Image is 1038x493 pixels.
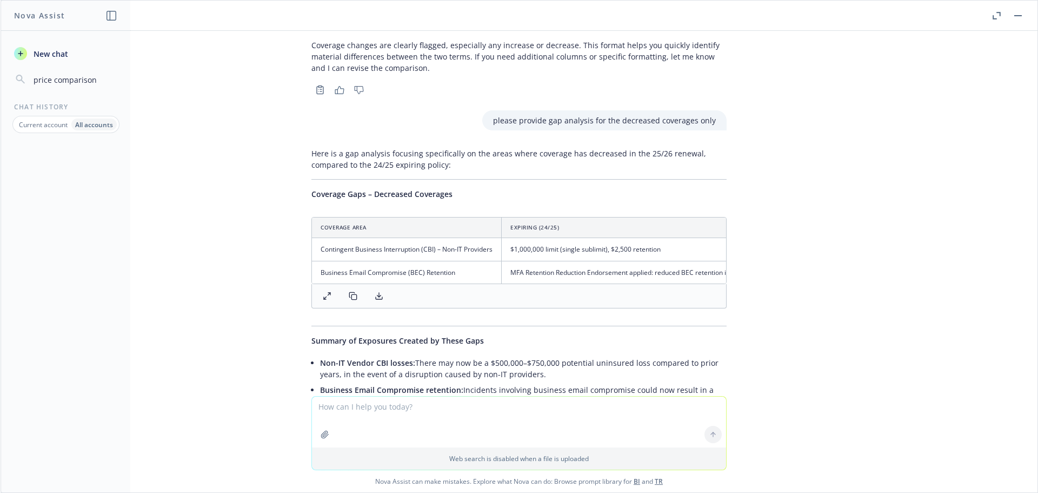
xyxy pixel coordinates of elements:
td: $1,000,000 limit (single sublimit), $2,500 retention [502,238,792,261]
span: Non-IT Vendor CBI losses: [320,358,415,368]
button: Thumbs down [350,82,368,97]
p: Current account [19,120,68,129]
li: There may now be a $500,000–$750,000 potential uninsured loss compared to prior years, in the eve... [320,355,727,382]
td: Contingent Business Interruption (CBI) – Non-IT Providers [312,238,502,261]
span: Nova Assist can make mistakes. Explore what Nova can do: Browse prompt library for and [5,470,1033,492]
input: Search chats [31,72,117,87]
a: TR [655,477,663,486]
h1: Nova Assist [14,10,65,21]
div: Chat History [1,102,130,111]
td: Business Email Compromise (BEC) Retention [312,261,502,284]
span: New chat [31,48,68,60]
a: BI [634,477,640,486]
p: Here is a gap analysis focusing specifically on the areas where coverage has decreased in the 25/... [311,148,727,170]
p: Web search is disabled when a file is uploaded [318,454,720,463]
span: Business Email Compromise retention: [320,385,463,395]
span: Coverage Gaps – Decreased Coverages [311,189,453,199]
svg: Copy to clipboard [315,85,325,95]
p: please provide gap analysis for the decreased coverages only [493,115,716,126]
p: All accounts [75,120,113,129]
p: Coverage changes are clearly flagged, especially any increase or decrease. This format helps you ... [311,40,727,74]
th: Coverage Area [312,218,502,238]
button: New chat [10,44,122,63]
li: Incidents involving business email compromise could now result in a $2,500 deductible per event, ... [320,382,727,420]
td: MFA Retention Reduction Endorsement applied: reduced BEC retention if MFA was enabled [502,261,792,284]
span: Summary of Exposures Created by These Gaps [311,336,484,346]
th: Expiring (24/25) [502,218,792,238]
